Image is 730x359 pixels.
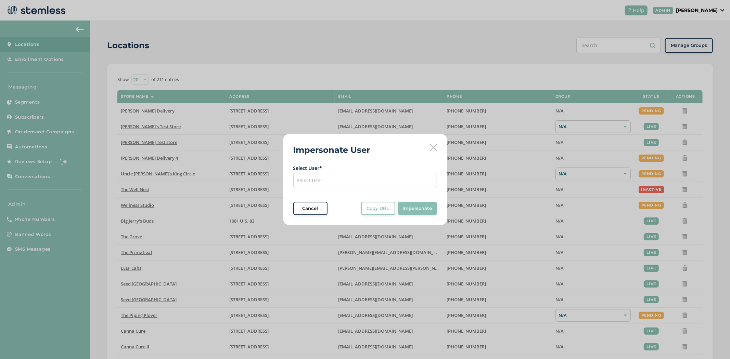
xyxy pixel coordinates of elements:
h2: Impersonate User [293,144,370,156]
label: Select User [293,164,437,172]
span: Select User [297,177,323,184]
button: Copy URL [361,202,395,215]
span: Impersonate [403,205,432,212]
button: Impersonate [398,202,437,215]
span: Cancel [303,205,318,212]
span: Copy URL [367,205,389,212]
iframe: Chat Widget [696,326,730,359]
button: Cancel [293,202,328,215]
